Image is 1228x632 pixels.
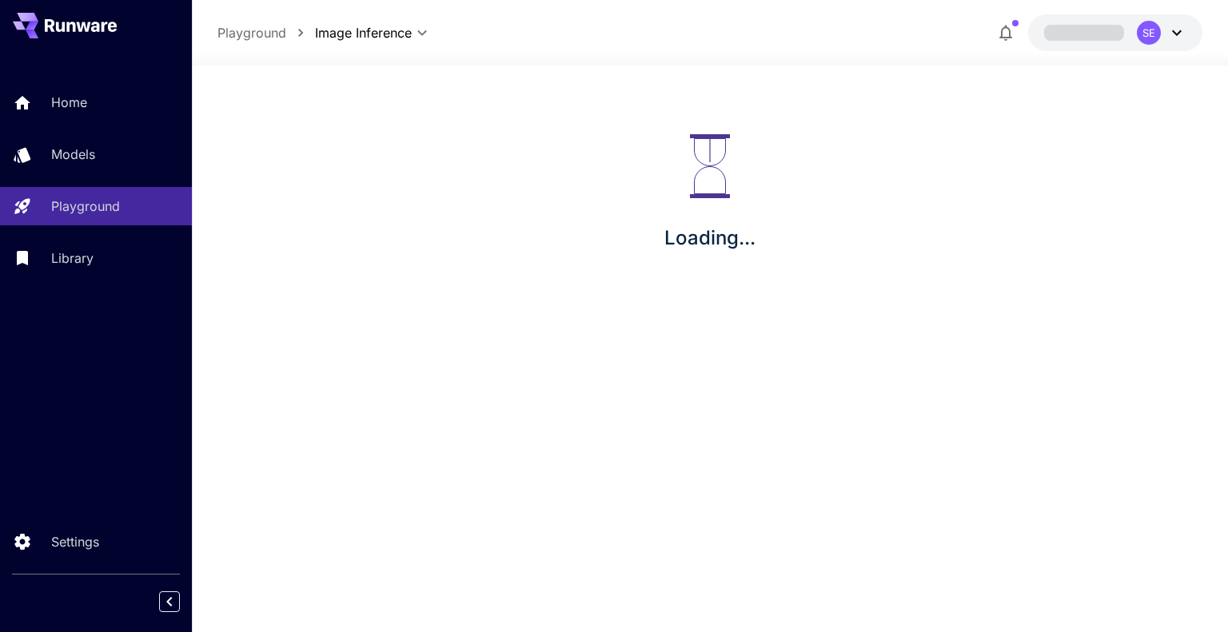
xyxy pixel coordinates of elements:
div: SE [1137,21,1161,45]
nav: breadcrumb [217,23,315,42]
button: Collapse sidebar [159,591,180,612]
p: Models [51,145,95,164]
p: Library [51,248,94,268]
button: SE [1028,14,1202,51]
span: Image Inference [315,23,412,42]
p: Loading... [664,224,756,252]
p: Settings [51,532,99,551]
p: Home [51,93,87,112]
p: Playground [51,197,120,216]
a: Playground [217,23,286,42]
div: Collapse sidebar [171,587,192,616]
